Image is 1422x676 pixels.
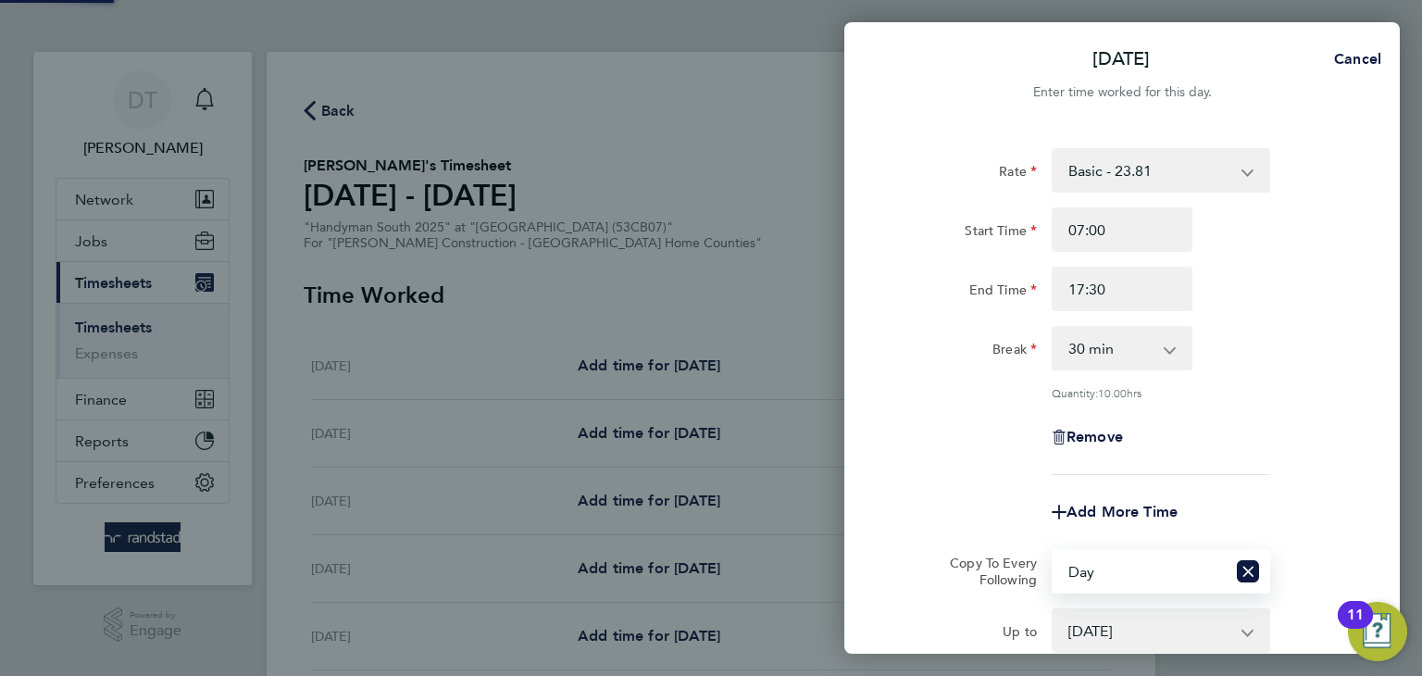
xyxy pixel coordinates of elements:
[1066,503,1178,520] span: Add More Time
[999,163,1037,185] label: Rate
[969,282,1037,304] label: End Time
[1092,46,1150,72] p: [DATE]
[992,341,1037,363] label: Break
[965,222,1037,244] label: Start Time
[1052,505,1178,520] button: Add More Time
[1237,551,1259,592] button: Reset selection
[935,555,1037,588] label: Copy To Every Following
[1052,207,1192,252] input: E.g. 08:00
[1066,428,1123,445] span: Remove
[1052,267,1192,311] input: E.g. 18:00
[1304,41,1400,78] button: Cancel
[1328,50,1381,68] span: Cancel
[1348,602,1407,661] button: Open Resource Center, 11 new notifications
[1052,385,1270,400] div: Quantity: hrs
[844,81,1400,104] div: Enter time worked for this day.
[1003,623,1037,645] label: Up to
[1098,385,1127,400] span: 10.00
[1347,615,1364,639] div: 11
[1052,430,1123,444] button: Remove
